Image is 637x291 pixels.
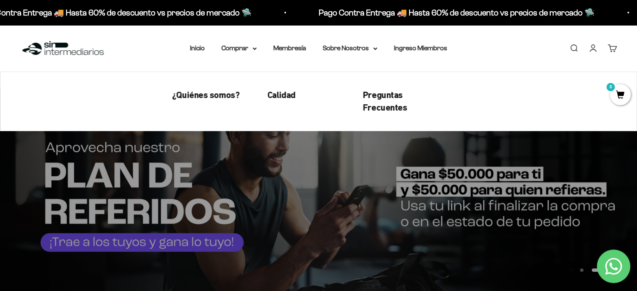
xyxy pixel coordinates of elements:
[268,89,296,102] a: Calidad
[172,89,240,102] a: ¿Quiénes somos?
[172,90,240,100] span: ¿Quiénes somos?
[363,90,407,113] span: Preguntas Frecuentes
[314,6,590,19] p: Pago Contra Entrega 🚚 Hasta 60% de descuento vs precios de mercado 🛸
[273,44,306,52] a: Membresía
[606,82,616,92] mark: 0
[363,89,438,115] a: Preguntas Frecuentes
[190,44,205,52] a: Inicio
[323,43,377,54] summary: Sobre Nosotros
[394,44,447,52] a: Ingreso Miembros
[268,90,296,100] span: Calidad
[222,43,257,54] summary: Comprar
[610,91,631,100] a: 0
